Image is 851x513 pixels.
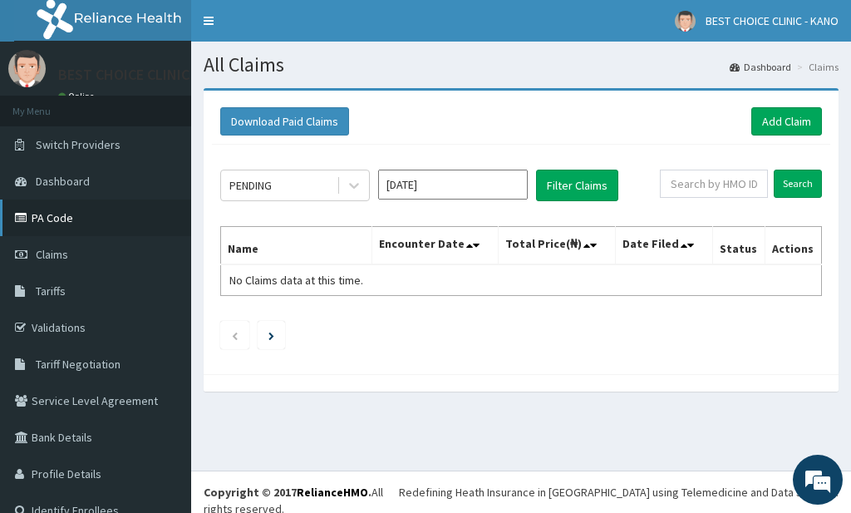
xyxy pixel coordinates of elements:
[36,284,66,298] span: Tariffs
[751,107,822,136] a: Add Claim
[58,91,98,102] a: Online
[616,227,713,265] th: Date Filed
[660,170,768,198] input: Search by HMO ID
[58,67,238,82] p: BEST CHOICE CLINIC - KANO
[499,227,616,265] th: Total Price(₦)
[36,174,90,189] span: Dashboard
[273,8,312,48] div: Minimize live chat window
[96,151,229,319] span: We're online!
[536,170,618,201] button: Filter Claims
[765,227,821,265] th: Actions
[36,247,68,262] span: Claims
[204,485,371,500] strong: Copyright © 2017 .
[793,60,839,74] li: Claims
[204,54,839,76] h1: All Claims
[372,227,499,265] th: Encounter Date
[229,177,272,194] div: PENDING
[220,107,349,136] button: Download Paid Claims
[31,83,67,125] img: d_794563401_company_1708531726252_794563401
[706,13,839,28] span: BEST CHOICE CLINIC - KANO
[8,50,46,87] img: User Image
[268,328,274,343] a: Next page
[730,60,791,74] a: Dashboard
[675,11,696,32] img: User Image
[378,170,528,200] input: Select Month and Year
[86,93,279,115] div: Chat with us now
[36,357,121,372] span: Tariff Negotiation
[8,338,317,397] textarea: Type your message and hit 'Enter'
[221,227,372,265] th: Name
[399,484,839,501] div: Redefining Heath Insurance in [GEOGRAPHIC_DATA] using Telemedicine and Data Science!
[36,137,121,152] span: Switch Providers
[713,227,765,265] th: Status
[229,273,363,288] span: No Claims data at this time.
[774,170,822,198] input: Search
[231,328,239,343] a: Previous page
[297,485,368,500] a: RelianceHMO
